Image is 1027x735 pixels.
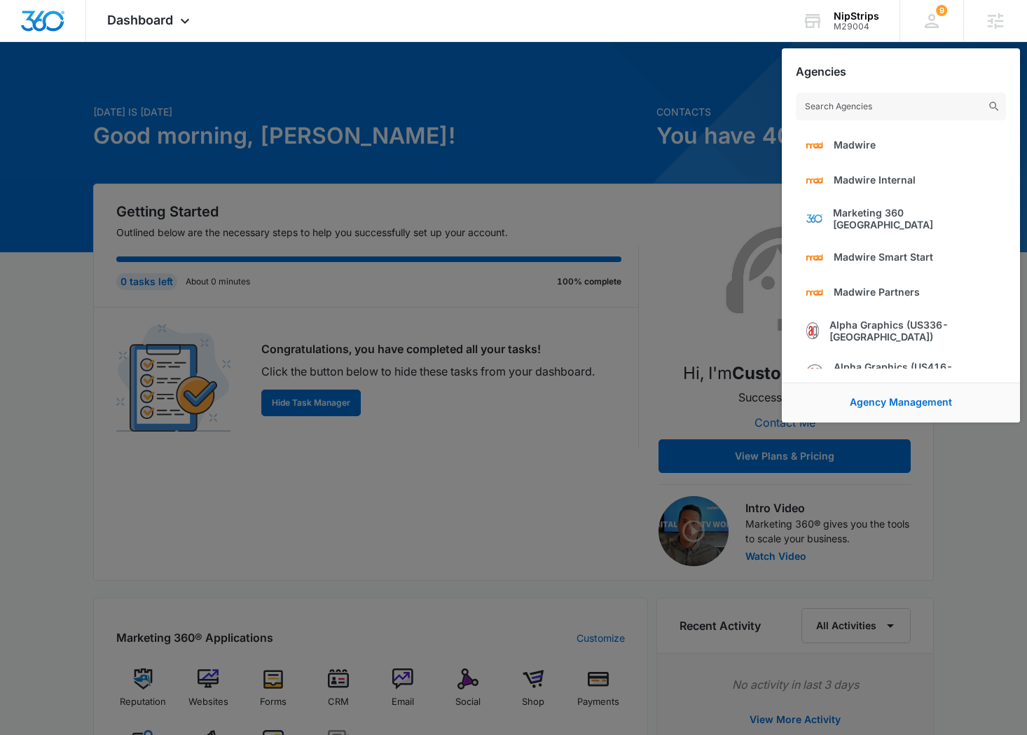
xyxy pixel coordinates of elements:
[834,251,933,263] span: Madwire Smart Start
[796,163,1006,198] a: Madwire Internal
[107,13,173,27] span: Dashboard
[796,198,1006,240] a: Marketing 360 [GEOGRAPHIC_DATA]
[796,310,1006,352] a: Alpha Graphics (US336-[GEOGRAPHIC_DATA])
[834,174,916,186] span: Madwire Internal
[796,240,1006,275] a: Madwire Smart Start
[796,275,1006,310] a: Madwire Partners
[834,361,995,385] span: Alpha Graphics (US416-DallasTX)
[936,5,947,16] div: notifications count
[796,65,846,78] h2: Agencies
[796,128,1006,163] a: Madwire
[796,352,1006,394] a: Alpha Graphics (US416-DallasTX)
[850,396,952,408] a: Agency Management
[936,5,947,16] span: 9
[829,319,995,343] span: Alpha Graphics (US336-[GEOGRAPHIC_DATA])
[834,22,879,32] div: account id
[834,11,879,22] div: account name
[834,286,920,298] span: Madwire Partners
[833,207,996,231] span: Marketing 360 [GEOGRAPHIC_DATA]
[796,92,1006,121] input: Search Agencies
[834,139,876,151] span: Madwire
